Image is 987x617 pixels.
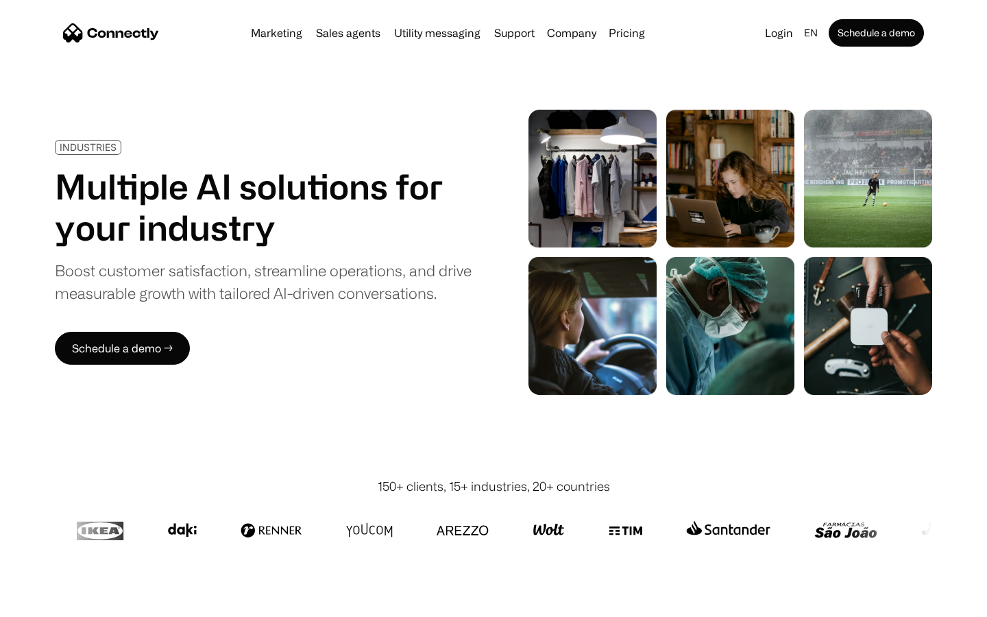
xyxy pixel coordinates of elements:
div: Boost customer satisfaction, streamline operations, and drive measurable growth with tailored AI-... [55,259,472,304]
a: Pricing [603,27,650,38]
div: INDUSTRIES [60,142,117,152]
div: 150+ clients, 15+ industries, 20+ countries [378,477,610,496]
aside: Language selected: English [14,592,82,612]
a: Sales agents [310,27,386,38]
a: Schedule a demo [829,19,924,47]
a: Marketing [245,27,308,38]
ul: Language list [27,593,82,612]
a: Support [489,27,540,38]
div: en [804,23,818,43]
a: Login [759,23,799,43]
div: Company [547,23,596,43]
h1: Multiple AI solutions for your industry [55,166,472,248]
a: Schedule a demo → [55,332,190,365]
a: Utility messaging [389,27,486,38]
